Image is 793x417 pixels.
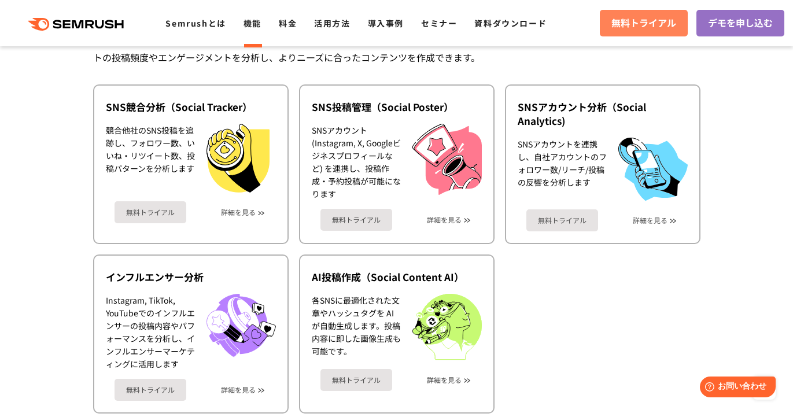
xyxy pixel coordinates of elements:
div: 各SNSに最適化された文章やハッシュタグを AI が自動生成します。投稿内容に即した画像生成も可能です。 [312,294,401,360]
a: 無料トライアル [600,10,688,36]
a: Semrushとは [165,17,226,29]
div: ソーシャルメディアマーケティングにおける課題の一つは魅力的なコンテンツを継続することです。Semrushの機能を活用すれば、競合アカウントの投稿頻度やエンゲージメントを分析し、よりニーズに合った... [93,32,700,66]
img: AI投稿作成（Social Content AI） [412,294,482,360]
div: AI投稿作成（Social Content AI） [312,270,482,284]
a: 活用方法 [314,17,350,29]
a: 無料トライアル [320,369,392,391]
a: 詳細を見る [427,376,462,384]
a: 料金 [279,17,297,29]
a: 導入事例 [368,17,404,29]
div: SNSアカウント分析（Social Analytics) [518,100,688,128]
div: SNS競合分析（Social Tracker） [106,100,276,114]
a: 機能 [244,17,261,29]
a: 詳細を見る [427,216,462,224]
div: Instagram, TikTok, YouTubeでのインフルエンサーの投稿内容やパフォーマンスを分析し、インフルエンサーマーケティングに活用します [106,294,195,370]
a: 無料トライアル [115,201,186,223]
a: 無料トライアル [320,209,392,231]
a: 無料トライアル [526,209,598,231]
a: 詳細を見る [221,208,256,216]
div: SNS投稿管理（Social Poster） [312,100,482,114]
img: SNS競合分析（Social Tracker） [206,124,270,193]
span: 無料トライアル [611,16,676,31]
a: セミナー [421,17,457,29]
img: SNSアカウント分析（Social Analytics) [618,138,688,201]
a: 無料トライアル [115,379,186,401]
a: 資料ダウンロード [474,17,547,29]
img: インフルエンサー分析 [206,294,276,357]
div: SNSアカウント (Instagram, X, Googleビジネスプロフィールなど) を連携し、投稿作成・予約投稿が可能になります [312,124,401,200]
img: SNS投稿管理（Social Poster） [412,124,482,195]
span: デモを申し込む [708,16,773,31]
div: SNSアカウントを連携し、自社アカウントのフォロワー数/リーチ/投稿の反響を分析します [518,138,607,201]
a: 詳細を見る [633,216,667,224]
div: インフルエンサー分析 [106,270,276,284]
a: 詳細を見る [221,386,256,394]
iframe: Help widget launcher [690,372,780,404]
a: デモを申し込む [696,10,784,36]
div: 競合他社のSNS投稿を追跡し、フォロワー数、いいね・リツイート数、投稿パターンを分析します [106,124,195,193]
